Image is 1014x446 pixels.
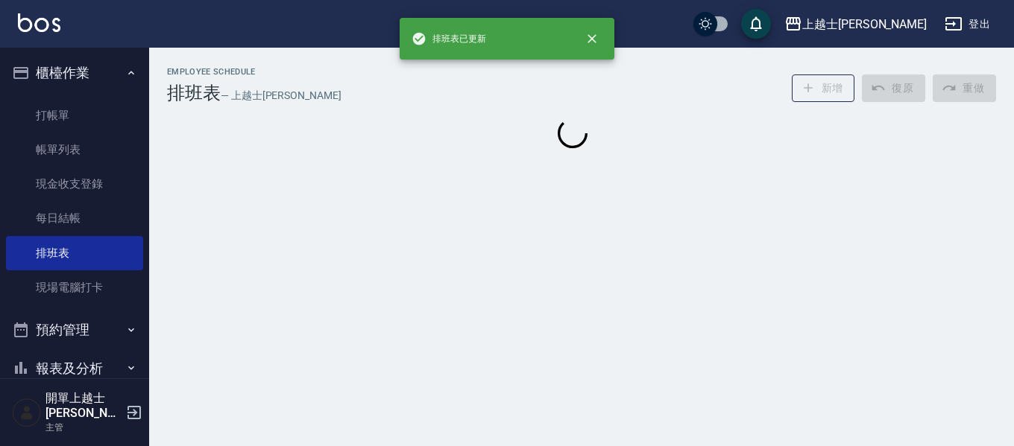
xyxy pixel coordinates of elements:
h6: — 上越士[PERSON_NAME] [221,88,341,103]
p: 主管 [45,421,122,434]
button: 報表及分析 [6,349,143,388]
button: close [576,22,608,55]
a: 排班表 [6,236,143,270]
div: 上越士[PERSON_NAME] [802,15,927,34]
a: 現金收支登錄 [6,167,143,201]
a: 打帳單 [6,98,143,133]
a: 現場電腦打卡 [6,270,143,305]
button: save [741,9,771,39]
a: 每日結帳 [6,201,143,235]
button: 櫃檯作業 [6,54,143,92]
button: 上越士[PERSON_NAME] [778,9,933,39]
img: Logo [18,13,60,32]
h5: 開單上越士[PERSON_NAME] [45,391,122,421]
h3: 排班表 [167,83,221,103]
button: 登出 [939,10,996,38]
img: Person [12,398,42,427]
button: 預約管理 [6,310,143,349]
a: 帳單列表 [6,133,143,167]
span: 排班表已更新 [412,31,486,46]
h2: Employee Schedule [167,67,341,77]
